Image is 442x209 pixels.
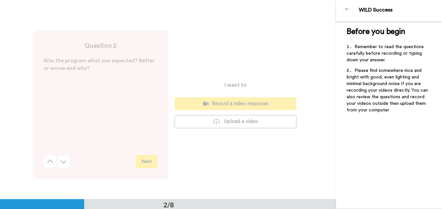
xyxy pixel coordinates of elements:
[359,7,442,13] div: WILD Success
[175,115,296,128] button: Upload a video
[340,3,356,18] img: Profile Image
[44,58,156,71] span: Was the program what you expected? Better or worse and why?
[180,100,291,107] div: Record a video response
[347,45,425,62] span: Remember to read the questions carefully before recording or typing down your answer.
[347,28,405,36] span: Before you begin
[136,155,157,168] button: Next
[175,97,296,110] button: Record a video response
[224,81,247,89] p: I want to
[44,41,157,50] h4: Question 2
[347,68,429,112] span: Please find somewhere nice and bright with good, even lighting and minimal background noise if yo...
